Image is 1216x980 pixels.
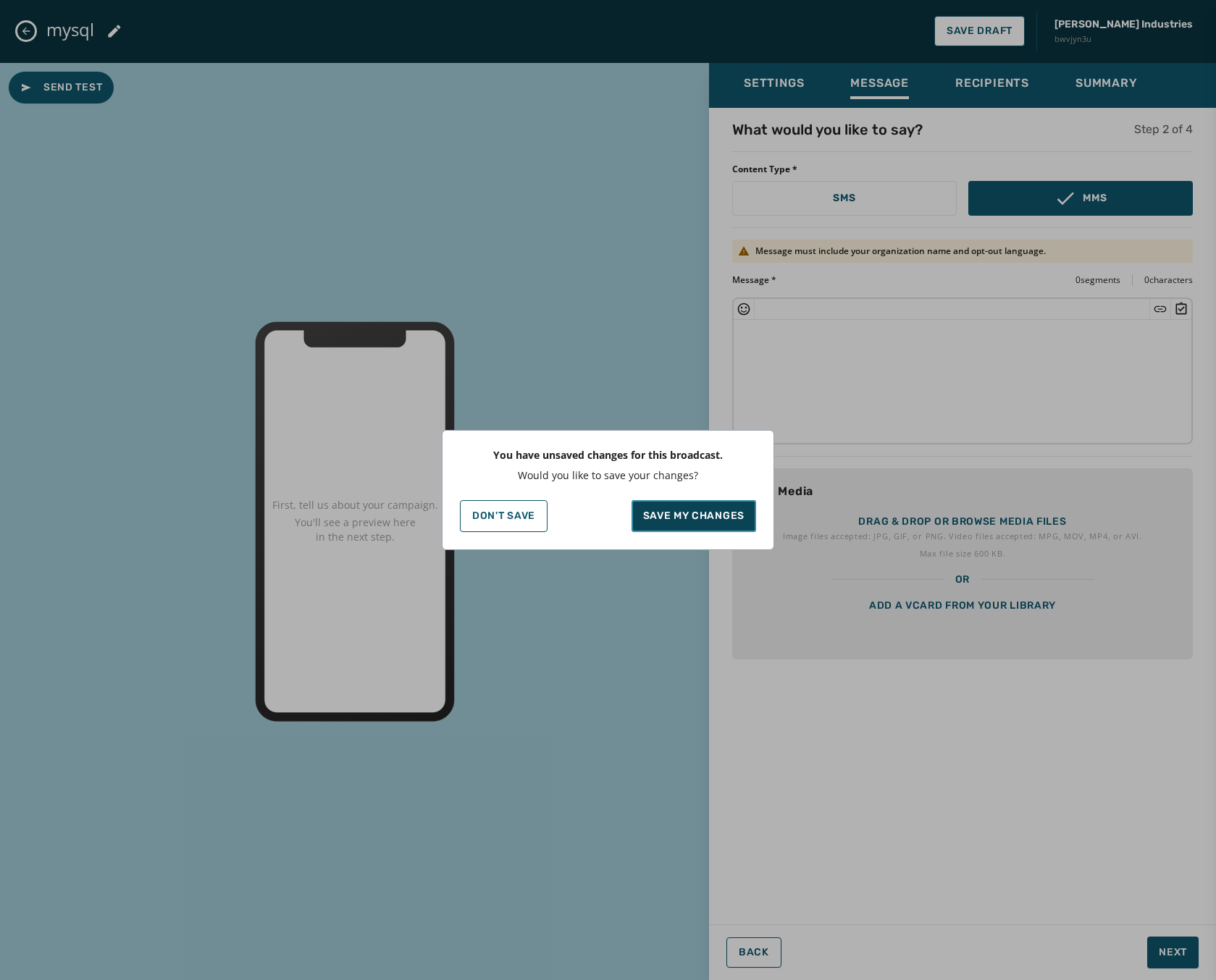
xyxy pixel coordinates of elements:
button: Don't Save [460,500,548,532]
button: Save my changes [632,500,757,532]
p: Don't Save [472,510,535,522]
p: Would you like to save your changes? [493,468,723,483]
p: Save my changes [643,509,745,523]
p: You have unsaved changes for this broadcast. [493,448,723,462]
